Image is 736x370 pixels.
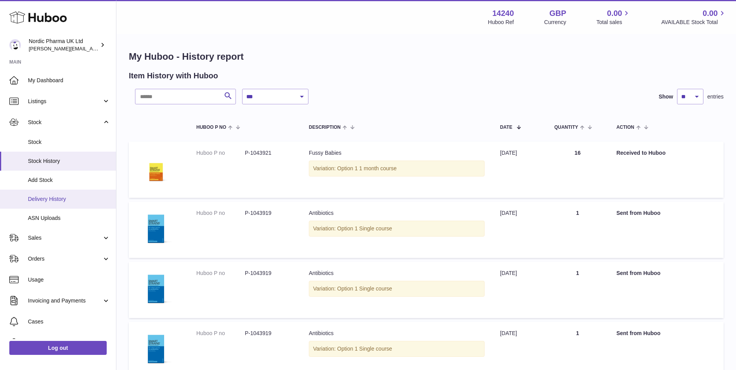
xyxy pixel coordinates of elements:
span: Quantity [554,125,578,130]
a: Log out [9,341,107,355]
td: Antibiotics [301,262,492,318]
span: ASN Uploads [28,214,110,222]
h2: Item History with Huboo [129,71,218,81]
td: Fussy Babies [301,142,492,198]
span: Huboo P no [196,125,226,130]
dd: P-1043919 [245,209,293,217]
dd: P-1043921 [245,149,293,157]
label: Show [659,93,673,100]
img: joe.plant@parapharmdev.com [9,39,21,51]
td: Antibiotics [301,202,492,258]
td: 16 [547,142,609,198]
span: Cases [28,318,110,325]
span: Delivery History [28,195,110,203]
strong: Sent from Huboo [617,330,661,336]
strong: Sent from Huboo [617,270,661,276]
img: 2.png [137,330,175,368]
span: Stock [28,138,110,146]
img: Baby_Colic_8mlBottle_FrontFace.png [137,149,175,188]
span: Listings [28,98,102,105]
span: Total sales [596,19,631,26]
span: Usage [28,276,110,284]
span: 0.00 [607,8,622,19]
dt: Huboo P no [196,270,245,277]
span: Description [309,125,341,130]
span: AVAILABLE Stock Total [661,19,727,26]
span: Sales [28,234,102,242]
div: Variation: Option 1 Single course [309,341,485,357]
span: Date [500,125,513,130]
span: entries [707,93,724,100]
div: Currency [544,19,566,26]
span: Add Stock [28,176,110,184]
span: Stock [28,119,102,126]
img: 2.png [137,209,175,248]
div: Huboo Ref [488,19,514,26]
td: [DATE] [492,142,547,198]
dt: Huboo P no [196,330,245,337]
span: [PERSON_NAME][EMAIL_ADDRESS][DOMAIN_NAME] [29,45,156,52]
td: 1 [547,262,609,318]
h1: My Huboo - History report [129,50,724,63]
span: Invoicing and Payments [28,297,102,304]
span: Orders [28,255,102,263]
td: 1 [547,202,609,258]
strong: Received to Huboo [617,150,666,156]
strong: Sent from Huboo [617,210,661,216]
span: Stock History [28,157,110,165]
span: My Dashboard [28,77,110,84]
strong: 14240 [492,8,514,19]
td: [DATE] [492,202,547,258]
td: [DATE] [492,262,547,318]
dt: Huboo P no [196,209,245,217]
img: 2.png [137,270,175,308]
div: Variation: Option 1 Single course [309,281,485,297]
a: 0.00 AVAILABLE Stock Total [661,8,727,26]
span: Action [617,125,634,130]
div: Variation: Option 1 1 month course [309,161,485,176]
dt: Huboo P no [196,149,245,157]
span: 0.00 [703,8,718,19]
div: Variation: Option 1 Single course [309,221,485,237]
dd: P-1043919 [245,270,293,277]
a: 0.00 Total sales [596,8,631,26]
dd: P-1043919 [245,330,293,337]
div: Nordic Pharma UK Ltd [29,38,99,52]
strong: GBP [549,8,566,19]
